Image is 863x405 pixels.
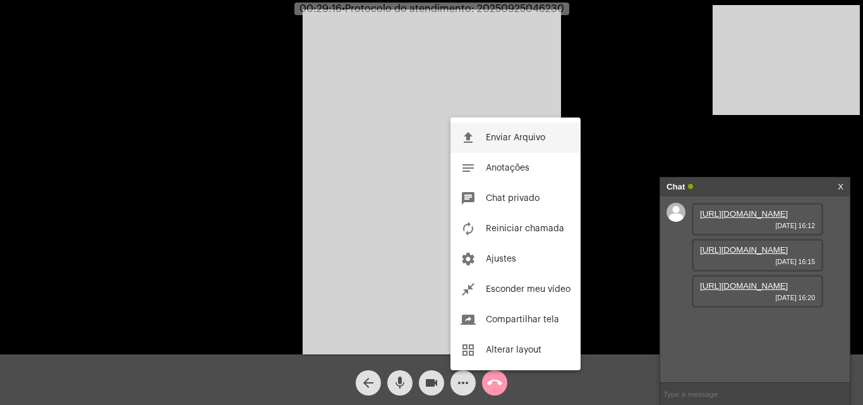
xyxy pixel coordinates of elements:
span: Alterar layout [486,346,541,354]
mat-icon: chat [461,191,476,206]
mat-icon: close_fullscreen [461,282,476,297]
span: Ajustes [486,255,516,263]
span: Compartilhar tela [486,315,559,324]
span: Reiniciar chamada [486,224,564,233]
mat-icon: screen_share [461,312,476,327]
mat-icon: settings [461,251,476,267]
span: Esconder meu vídeo [486,285,570,294]
span: Enviar Arquivo [486,133,545,142]
mat-icon: notes [461,160,476,176]
mat-icon: file_upload [461,130,476,145]
mat-icon: grid_view [461,342,476,358]
span: Chat privado [486,194,540,203]
span: Anotações [486,164,529,172]
mat-icon: autorenew [461,221,476,236]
